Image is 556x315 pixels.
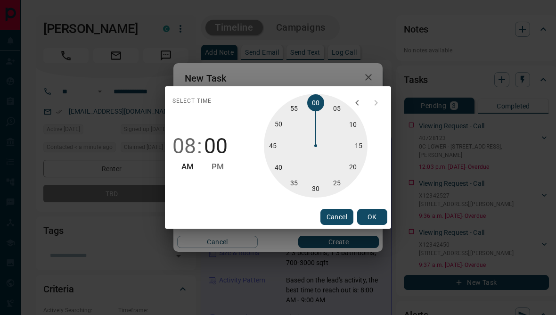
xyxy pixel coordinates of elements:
button: open previous view [348,93,367,112]
span: Select time [172,94,212,109]
button: PM [212,160,224,173]
span: : [197,134,202,158]
button: Cancel [320,209,353,225]
button: 08 [172,134,196,158]
button: OK [357,209,387,225]
button: AM [181,160,194,173]
button: 00 [204,134,228,158]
